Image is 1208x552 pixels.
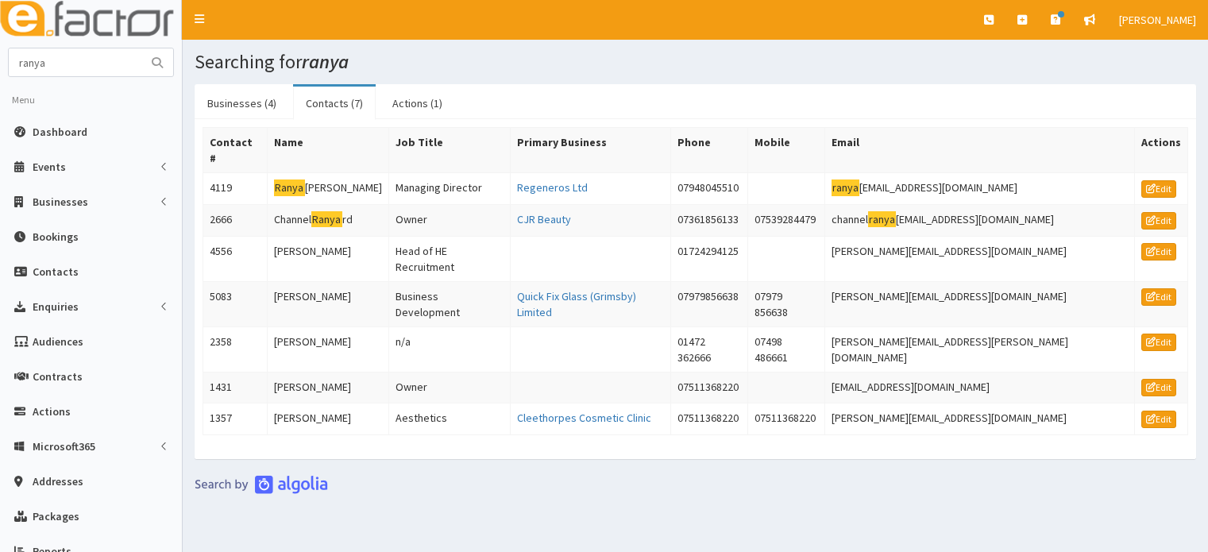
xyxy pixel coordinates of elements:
[203,128,268,173] th: Contact #
[302,49,349,74] i: ranya
[33,404,71,419] span: Actions
[1134,128,1187,173] th: Actions
[293,87,376,120] a: Contacts (7)
[1141,411,1176,428] a: Edit
[671,173,748,205] td: 07948045510
[33,195,88,209] span: Businesses
[1141,243,1176,261] a: Edit
[33,125,87,139] span: Dashboard
[267,173,388,205] td: [PERSON_NAME]
[388,204,510,236] td: Owner
[747,204,824,236] td: 07539284479
[517,180,588,195] a: Regeneros Ltd
[671,372,748,403] td: 07511368220
[747,128,824,173] th: Mobile
[671,236,748,281] td: 01724294125
[195,87,289,120] a: Businesses (4)
[388,128,510,173] th: Job Title
[832,179,860,196] mark: ranya
[824,128,1134,173] th: Email
[203,372,268,403] td: 1431
[824,326,1134,372] td: [PERSON_NAME][EMAIL_ADDRESS][PERSON_NAME][DOMAIN_NAME]
[33,334,83,349] span: Audiences
[824,173,1134,205] td: [EMAIL_ADDRESS][DOMAIN_NAME]
[671,326,748,372] td: 01472 362666
[824,372,1134,403] td: [EMAIL_ADDRESS][DOMAIN_NAME]
[203,204,268,236] td: 2666
[311,211,342,228] mark: Ranya
[33,299,79,314] span: Enquiries
[1141,212,1176,230] a: Edit
[203,281,268,326] td: 5083
[517,411,651,425] a: Cleethorpes Cosmetic Clinic
[33,160,66,174] span: Events
[1141,180,1176,198] a: Edit
[747,281,824,326] td: 07979 856638
[388,403,510,435] td: Aesthetics
[33,474,83,488] span: Addresses
[267,372,388,403] td: [PERSON_NAME]
[388,281,510,326] td: Business Development
[203,403,268,435] td: 1357
[510,128,670,173] th: Primary Business
[671,128,748,173] th: Phone
[1141,288,1176,306] a: Edit
[824,204,1134,236] td: channel [EMAIL_ADDRESS][DOMAIN_NAME]
[671,281,748,326] td: 07979856638
[747,403,824,435] td: 07511368220
[868,211,897,228] mark: ranya
[380,87,455,120] a: Actions (1)
[1119,13,1196,27] span: [PERSON_NAME]
[267,281,388,326] td: [PERSON_NAME]
[33,509,79,523] span: Packages
[267,236,388,281] td: [PERSON_NAME]
[33,439,95,454] span: Microsoft365
[267,403,388,435] td: [PERSON_NAME]
[824,236,1134,281] td: [PERSON_NAME][EMAIL_ADDRESS][DOMAIN_NAME]
[517,289,636,319] a: Quick Fix Glass (Grimsby) Limited
[267,204,388,236] td: Channel rd
[388,236,510,281] td: Head of HE Recruitment
[203,173,268,205] td: 4119
[1141,379,1176,396] a: Edit
[195,52,1196,72] h1: Searching for
[203,326,268,372] td: 2358
[747,326,824,372] td: 07498 486661
[1141,334,1176,351] a: Edit
[33,369,83,384] span: Contracts
[33,230,79,244] span: Bookings
[671,403,748,435] td: 07511368220
[824,403,1134,435] td: [PERSON_NAME][EMAIL_ADDRESS][DOMAIN_NAME]
[824,281,1134,326] td: [PERSON_NAME][EMAIL_ADDRESS][DOMAIN_NAME]
[195,475,328,494] img: search-by-algolia-light-background.png
[388,173,510,205] td: Managing Director
[388,372,510,403] td: Owner
[33,264,79,279] span: Contacts
[388,326,510,372] td: n/a
[517,212,571,226] a: CJR Beauty
[671,204,748,236] td: 07361856133
[274,179,305,196] mark: Ranya
[267,128,388,173] th: Name
[9,48,142,76] input: Search...
[267,326,388,372] td: [PERSON_NAME]
[203,236,268,281] td: 4556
